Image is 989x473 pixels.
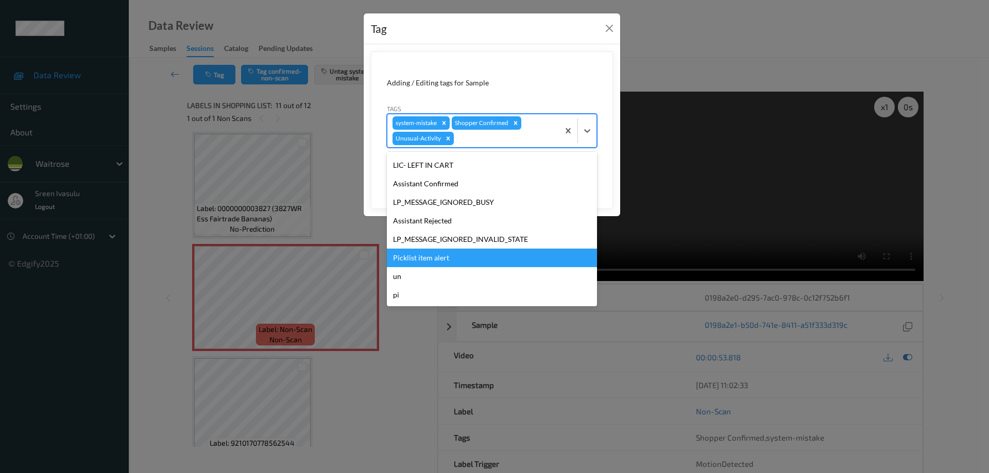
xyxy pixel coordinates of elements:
div: Tag [371,21,387,37]
div: system-mistake [393,116,438,130]
div: Adding / Editing tags for Sample [387,78,597,88]
div: LP_MESSAGE_IGNORED_BUSY [387,193,597,212]
div: Remove system-mistake [438,116,450,130]
div: LIC- LEFT IN CART [387,156,597,174]
div: Picklist item alert [387,249,597,267]
div: pi [387,286,597,304]
div: Assistant Rejected [387,212,597,230]
label: Tags [387,104,401,113]
div: Shopper Confirmed [452,116,510,130]
div: LP_MESSAGE_IGNORED_INVALID_STATE [387,230,597,249]
button: Close [602,21,617,36]
div: Remove Shopper Confirmed [510,116,521,130]
div: Assistant Confirmed [387,174,597,193]
div: Unusual-Activity [393,132,442,145]
div: Remove Unusual-Activity [442,132,454,145]
div: un [387,267,597,286]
